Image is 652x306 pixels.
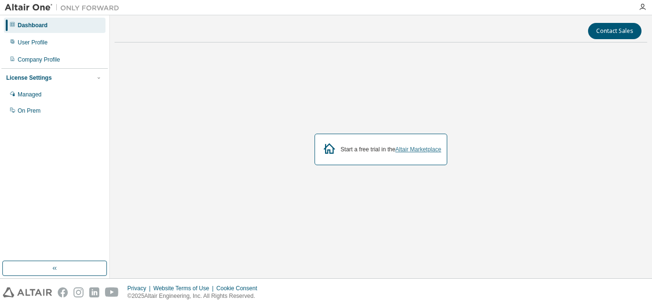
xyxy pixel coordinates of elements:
[18,56,60,63] div: Company Profile
[18,21,48,29] div: Dashboard
[18,91,42,98] div: Managed
[153,285,216,292] div: Website Terms of Use
[18,39,48,46] div: User Profile
[395,146,441,153] a: Altair Marketplace
[18,107,41,115] div: On Prem
[127,292,263,300] p: © 2025 Altair Engineering, Inc. All Rights Reserved.
[216,285,263,292] div: Cookie Consent
[58,287,68,297] img: facebook.svg
[105,287,119,297] img: youtube.svg
[3,287,52,297] img: altair_logo.svg
[89,287,99,297] img: linkedin.svg
[341,146,442,153] div: Start a free trial in the
[588,23,641,39] button: Contact Sales
[127,285,153,292] div: Privacy
[6,74,52,82] div: License Settings
[74,287,84,297] img: instagram.svg
[5,3,124,12] img: Altair One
